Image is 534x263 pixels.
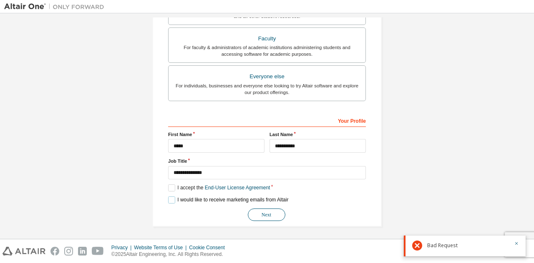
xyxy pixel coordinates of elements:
[174,71,360,82] div: Everyone else
[189,244,229,251] div: Cookie Consent
[168,196,288,203] label: I would like to receive marketing emails from Altair
[174,44,360,57] div: For faculty & administrators of academic institutions administering students and accessing softwa...
[4,2,108,11] img: Altair One
[3,247,45,256] img: altair_logo.svg
[168,131,264,138] label: First Name
[111,251,230,258] p: © 2025 Altair Engineering, Inc. All Rights Reserved.
[174,33,360,45] div: Faculty
[168,184,270,191] label: I accept the
[205,185,270,191] a: End-User License Agreement
[50,247,59,256] img: facebook.svg
[111,244,134,251] div: Privacy
[168,114,366,127] div: Your Profile
[168,158,366,164] label: Job Title
[78,247,87,256] img: linkedin.svg
[427,242,458,249] span: Bad Request
[270,131,366,138] label: Last Name
[248,208,285,221] button: Next
[174,82,360,96] div: For individuals, businesses and everyone else looking to try Altair software and explore our prod...
[92,247,104,256] img: youtube.svg
[134,244,189,251] div: Website Terms of Use
[64,247,73,256] img: instagram.svg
